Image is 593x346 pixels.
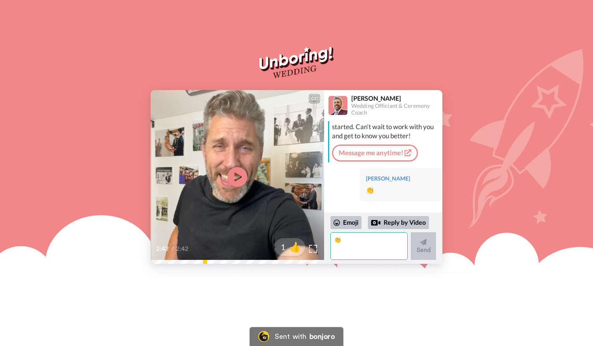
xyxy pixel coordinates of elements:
span: 2:42 [176,244,190,254]
div: CC [310,95,319,103]
div: [PERSON_NAME] [351,94,442,102]
div: 👏 [366,186,436,195]
img: Profile Image [328,96,347,115]
div: Wedding Officiant & Ceremony Coach [351,103,442,116]
div: Emoji [330,216,362,229]
span: / [172,244,174,254]
span: 👍 [285,241,305,253]
button: 1👍 [274,238,305,256]
span: 2:42 [156,244,170,254]
span: 1 [274,241,285,252]
div: Reply by Video [368,216,429,229]
div: Reply by Video [371,218,380,228]
img: Unboring!Wedding logo [259,47,333,78]
button: Send [411,232,436,260]
div: [PERSON_NAME] [366,175,436,182]
a: Message me anytime! [332,145,418,161]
